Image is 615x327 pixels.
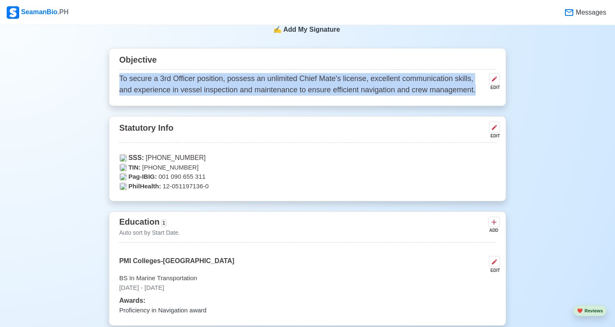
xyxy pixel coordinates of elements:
span: SSS: [129,153,144,163]
div: EDIT [486,84,500,91]
span: Pag-IBIG: [129,172,157,182]
img: Logo [7,6,19,19]
span: sign [273,25,282,35]
div: ADD [488,227,498,233]
span: TIN: [129,163,141,172]
span: PhilHealth: [129,182,161,191]
span: 1 [161,220,166,226]
p: Proficiency in Navigation award [119,306,496,315]
p: [DATE] - [DATE] [119,283,496,293]
p: Auto sort by Start Date. [119,228,180,237]
span: Messages [574,8,606,18]
span: Awards: [119,297,146,304]
span: heart [577,308,583,313]
p: [PHONE_NUMBER] [119,163,496,172]
div: SeamanBio [7,6,68,19]
button: heartReviews [573,305,607,317]
div: EDIT [486,133,500,139]
p: To secure a 3rd Officer position, possess an unlimited Chief Mate's license, excellent communicat... [119,73,486,96]
p: BS In Marine Transportation [119,274,496,283]
p: 001 090 655 311 [119,172,496,182]
p: [PHONE_NUMBER] [119,153,496,163]
p: PMI Colleges-[GEOGRAPHIC_DATA] [119,256,234,274]
p: 12-051197136-0 [119,182,496,191]
div: EDIT [486,267,500,274]
span: Education [119,217,160,226]
span: .PH [58,8,69,15]
span: Add My Signature [282,25,342,35]
div: Statutory Info [119,120,496,143]
div: Objective [119,52,496,70]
